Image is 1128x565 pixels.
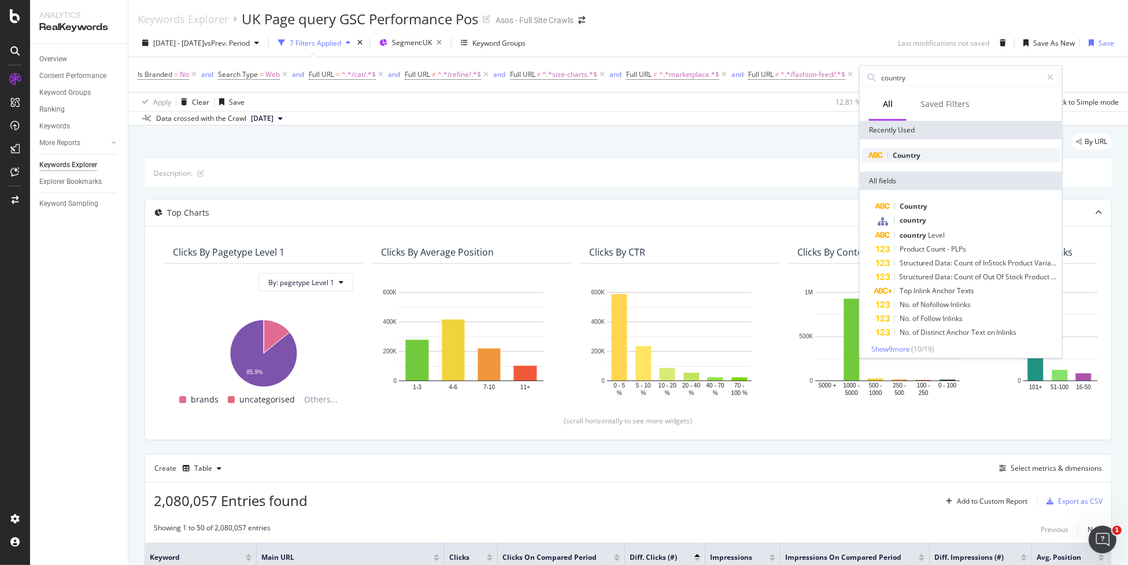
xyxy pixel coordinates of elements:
a: Ranking [39,104,120,116]
span: No. [900,300,912,309]
span: PLPs [951,244,966,254]
text: 0 [809,378,813,384]
text: 600K [591,289,605,296]
text: 500 [894,390,904,396]
div: A chart. [173,314,353,389]
span: ≠ [537,69,541,79]
a: Keywords Explorer [39,159,120,171]
div: and [388,69,400,79]
span: of [912,313,920,323]
span: Full URL [309,69,334,79]
text: 20 - 40 [682,382,701,389]
div: Explorer Bookmarks [39,176,102,188]
div: All [883,98,893,110]
text: % [713,390,718,396]
span: Impressions [710,552,752,563]
text: 5000 [845,390,859,396]
span: Count [955,258,975,268]
span: Country [900,201,927,211]
text: 4-6 [449,384,458,390]
span: Product [1025,272,1057,282]
button: Add to Custom Report [941,492,1027,511]
div: and [201,69,213,79]
iframe: To enrich screen reader interactions, please activate Accessibility in Grammarly extension settings [1089,526,1116,553]
text: 100 % [731,390,748,396]
span: on [987,327,997,337]
div: and [731,69,744,79]
text: 85.9% [246,369,262,375]
span: No [180,67,189,83]
div: Previous [1041,525,1068,534]
h1: Customer Support [56,6,139,14]
div: Asos - Full Site Crawls [495,14,574,26]
span: Keyword [150,552,228,563]
div: Thanks for that clarification! If the<head>was crawled correctly with a 200 response but the<body... [9,21,222,405]
text: 250 [919,390,929,396]
div: Clicks By pagetype Level 1 [173,246,284,258]
span: No. [900,313,912,323]
div: UK Page query GSC Performance Pos [242,9,478,29]
button: Send a message… [198,374,217,393]
text: 500 - [869,382,882,389]
code: <body> [32,51,62,62]
button: and [609,69,622,80]
span: Main URL [261,552,416,563]
svg: A chart. [589,286,770,398]
span: Full URL [748,69,774,79]
span: ^.*/refine/.*$ [438,67,481,83]
div: (scroll horizontally to see more widgets) [159,416,1097,426]
div: Next [1088,525,1103,534]
span: of [912,300,920,309]
button: Gif picker [36,379,46,388]
div: Saved Filters [920,98,970,110]
div: Analytics [39,9,119,21]
b: Network error during body download [23,109,193,119]
span: Inlinks [997,327,1017,337]
span: ≠ [653,69,657,79]
span: - [947,244,951,254]
text: 1000 [869,390,882,396]
div: arrow-right-arrow-left [578,16,585,24]
span: Data: [935,272,955,282]
button: Segment:UK [375,34,446,52]
div: Customer Support says… [9,21,222,406]
div: Content Performance [39,70,106,82]
button: [DATE] - [DATE]vsPrev. Period [138,34,264,52]
div: Based on our crawler's behavior, this typically indicates one of these scenarios: [19,80,213,102]
text: 16-50 [1076,384,1091,390]
a: Content Performance [39,70,120,82]
span: Impressions On Compared Period [785,552,901,563]
span: ^.*size-charts.*$ [542,67,597,83]
div: Close [203,5,224,25]
text: 70 - [734,382,744,389]
svg: A chart. [797,286,978,398]
span: ( 10 / 19 ) [911,344,934,354]
text: 0 [601,378,605,384]
span: By: pagetype Level 1 [268,278,334,287]
span: Inlinks [942,313,963,323]
button: Apply [138,93,171,111]
span: Out [983,272,997,282]
span: Others... [299,393,342,407]
span: 2,080,057 Entries found [154,491,308,510]
text: % [641,390,646,396]
span: uncategorised [239,393,295,407]
div: legacy label [1071,134,1112,150]
span: 2025 Mar. 26th [251,113,273,124]
button: Next [1088,523,1103,537]
div: RealKeywords [39,21,119,34]
div: Keywords [39,120,70,132]
text: 11+ [520,384,530,390]
text: % [665,390,670,396]
textarea: Message… [10,354,221,374]
span: Full URL [405,69,430,79]
b: Content size rejection [23,171,123,180]
span: Text [971,327,987,337]
a: Source reference 9276108: [54,156,63,165]
button: and [201,69,213,80]
button: Save As New [1019,34,1075,52]
text: 0 - 5 [613,382,625,389]
div: Switch back to Simple mode [1029,97,1119,107]
span: Search Type [218,69,258,79]
text: 500K [800,333,813,339]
